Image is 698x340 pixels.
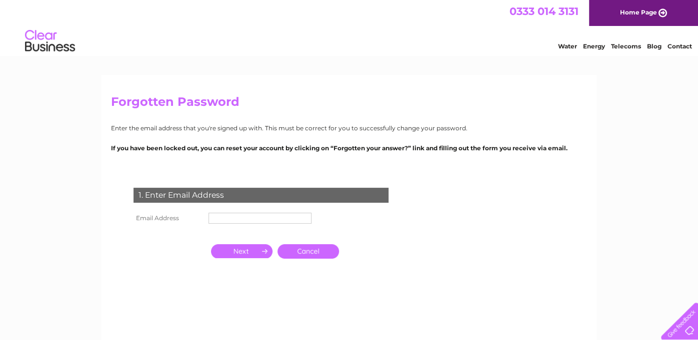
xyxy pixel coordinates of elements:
p: Enter the email address that you're signed up with. This must be correct for you to successfully ... [111,123,587,133]
th: Email Address [131,210,206,226]
img: logo.png [24,26,75,56]
a: Contact [667,42,692,50]
a: Blog [647,42,661,50]
div: Clear Business is a trading name of Verastar Limited (registered in [GEOGRAPHIC_DATA] No. 3667643... [113,5,586,48]
a: 0333 014 3131 [509,5,578,17]
p: If you have been locked out, you can reset your account by clicking on “Forgotten your answer?” l... [111,143,587,153]
a: Telecoms [611,42,641,50]
a: Water [558,42,577,50]
div: 1. Enter Email Address [133,188,388,203]
a: Cancel [277,244,339,259]
h2: Forgotten Password [111,95,587,114]
a: Energy [583,42,605,50]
